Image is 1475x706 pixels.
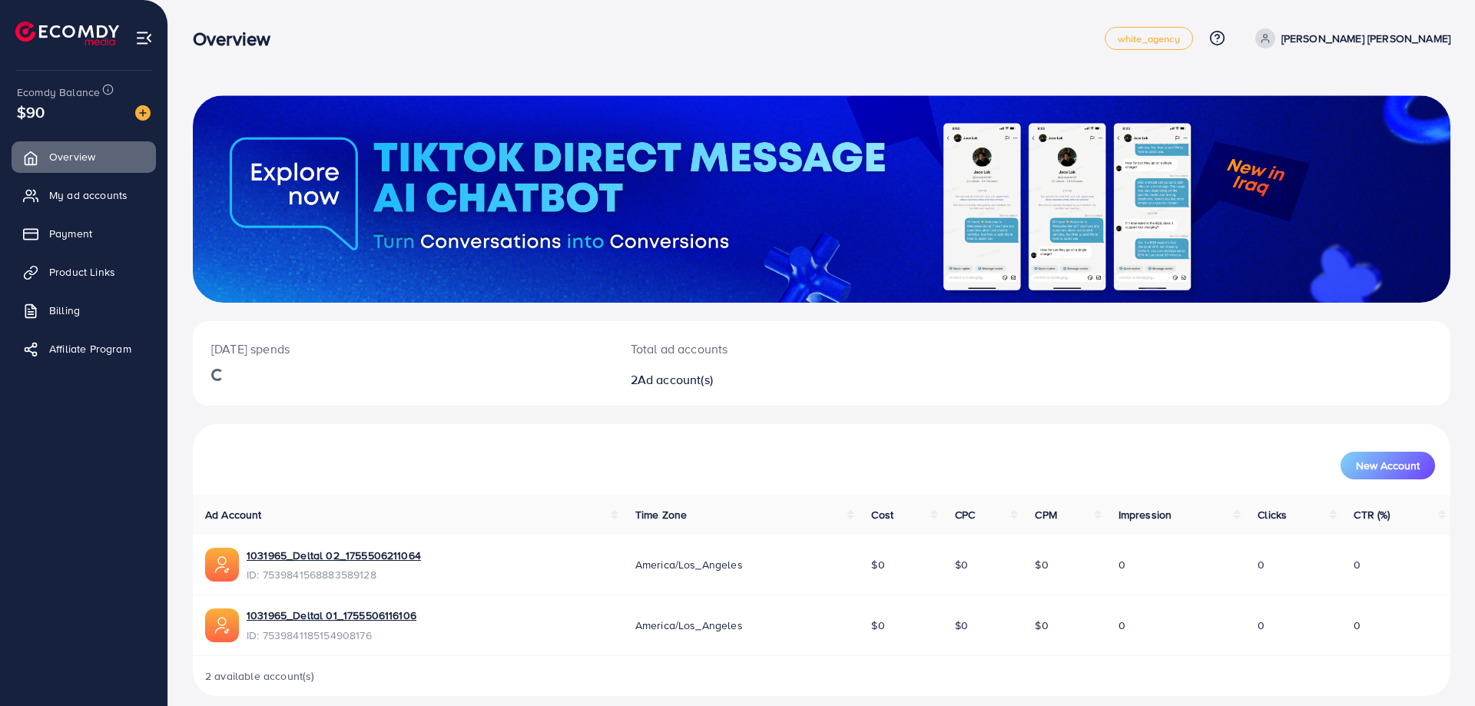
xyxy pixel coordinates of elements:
a: 1031965_Deltal 02_1755506211064 [247,548,421,563]
span: $0 [871,618,884,633]
span: $0 [1035,557,1048,572]
span: 0 [1354,557,1361,572]
span: Overview [49,149,95,164]
span: My ad accounts [49,187,128,203]
span: America/Los_Angeles [635,618,743,633]
span: 0 [1354,618,1361,633]
span: $0 [871,557,884,572]
span: America/Los_Angeles [635,557,743,572]
span: Impression [1119,507,1172,522]
button: New Account [1341,452,1435,479]
p: [PERSON_NAME] [PERSON_NAME] [1281,29,1450,48]
a: white_agency [1105,27,1193,50]
a: 1031965_Deltal 01_1755506116106 [247,608,416,623]
a: [PERSON_NAME] [PERSON_NAME] [1249,28,1450,48]
span: 0 [1258,557,1265,572]
h2: 2 [631,373,908,387]
span: 2 available account(s) [205,668,315,684]
span: Ad Account [205,507,262,522]
span: New Account [1356,460,1420,471]
a: Billing [12,295,156,326]
span: $0 [955,618,968,633]
span: white_agency [1118,34,1180,44]
span: Ecomdy Balance [17,85,100,100]
a: My ad accounts [12,180,156,210]
a: Payment [12,218,156,249]
span: Time Zone [635,507,687,522]
span: 0 [1119,557,1125,572]
span: $90 [17,101,45,123]
span: $0 [1035,618,1048,633]
a: Overview [12,141,156,172]
span: Ad account(s) [638,371,713,388]
span: Clicks [1258,507,1287,522]
span: $0 [955,557,968,572]
p: [DATE] spends [211,340,594,358]
img: menu [135,29,153,47]
span: ID: 7539841568883589128 [247,567,421,582]
span: Billing [49,303,80,318]
span: ID: 7539841185154908176 [247,628,416,643]
span: Product Links [49,264,115,280]
img: image [135,105,151,121]
img: ic-ads-acc.e4c84228.svg [205,548,239,582]
p: Total ad accounts [631,340,908,358]
img: ic-ads-acc.e4c84228.svg [205,608,239,642]
span: Affiliate Program [49,341,131,356]
a: Affiliate Program [12,333,156,364]
span: Cost [871,507,893,522]
img: logo [15,22,119,45]
span: CPC [955,507,975,522]
span: CTR (%) [1354,507,1390,522]
a: Product Links [12,257,156,287]
span: CPM [1035,507,1056,522]
span: 0 [1258,618,1265,633]
span: Payment [49,226,92,241]
h3: Overview [193,28,283,50]
span: 0 [1119,618,1125,633]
